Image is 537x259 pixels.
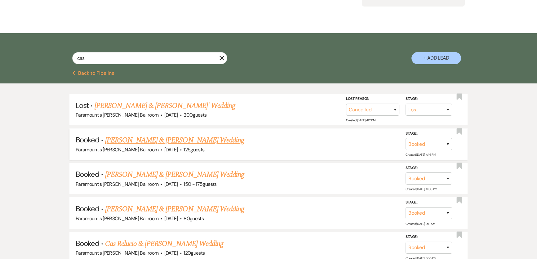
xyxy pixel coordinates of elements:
[184,146,204,153] span: 125 guests
[184,250,205,256] span: 120 guests
[94,100,235,111] a: [PERSON_NAME] & [PERSON_NAME]' Wedding
[164,146,178,153] span: [DATE]
[76,100,89,110] span: Lost
[164,112,178,118] span: [DATE]
[76,204,99,213] span: Booked
[105,203,244,215] a: [PERSON_NAME] & [PERSON_NAME] Wedding
[346,96,399,102] label: Lost Reason
[184,112,206,118] span: 200 guests
[76,112,158,118] span: Paramount's [PERSON_NAME] Ballroom
[72,71,115,76] button: Back to Pipeline
[406,234,452,240] label: Stage:
[406,153,436,157] span: Created: [DATE] 4:46 PM
[406,199,452,206] label: Stage:
[76,146,158,153] span: Paramount's [PERSON_NAME] Ballroom
[105,135,244,146] a: [PERSON_NAME] & [PERSON_NAME] Wedding
[105,169,244,180] a: [PERSON_NAME] & [PERSON_NAME] Wedding
[411,52,461,64] button: + Add Lead
[406,187,437,191] span: Created: [DATE] 12:00 PM
[76,215,158,222] span: Paramount's [PERSON_NAME] Ballroom
[184,181,216,187] span: 150 - 175 guests
[105,238,223,249] a: Cas Relucio & [PERSON_NAME] Wedding
[406,222,435,226] span: Created: [DATE] 9:41 AM
[164,250,178,256] span: [DATE]
[72,52,227,64] input: Search by name, event date, email address or phone number
[76,169,99,179] span: Booked
[164,181,178,187] span: [DATE]
[184,215,204,222] span: 80 guests
[76,239,99,248] span: Booked
[76,181,158,187] span: Paramount's [PERSON_NAME] Ballroom
[406,165,452,172] label: Stage:
[406,130,452,137] label: Stage:
[346,118,375,122] span: Created: [DATE] 4:12 PM
[164,215,178,222] span: [DATE]
[76,135,99,145] span: Booked
[406,96,452,102] label: Stage:
[76,250,158,256] span: Paramount's [PERSON_NAME] Ballroom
